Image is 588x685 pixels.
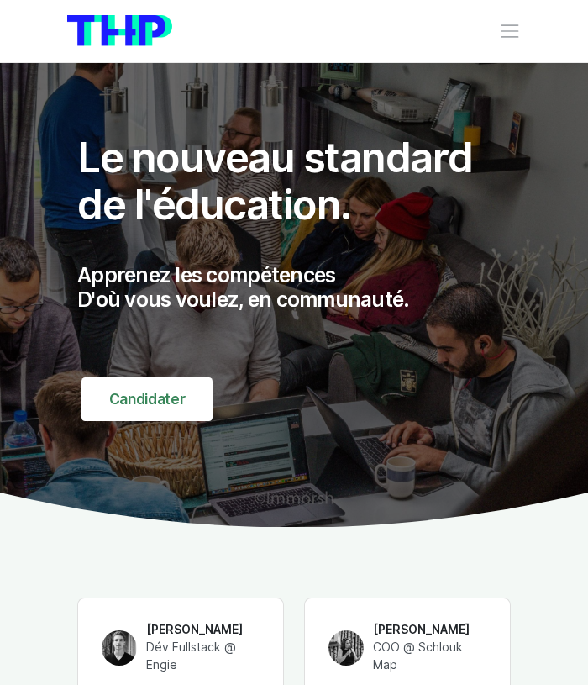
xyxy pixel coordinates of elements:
img: Titouan [102,630,137,666]
img: Melisande [328,630,364,666]
span: Dév Fullstack @ Engie [146,640,236,672]
a: Candidater [81,377,213,422]
p: Apprenez les compétences D'où vous voulez, en communauté. [77,263,511,313]
img: logo [67,15,172,46]
h6: [PERSON_NAME] [373,622,487,638]
h1: Le nouveau standard de l'éducation. [77,134,511,228]
button: Toggle navigation [499,20,521,42]
h6: [PERSON_NAME] [146,622,260,638]
span: COO @ Schlouk Map [373,640,463,672]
